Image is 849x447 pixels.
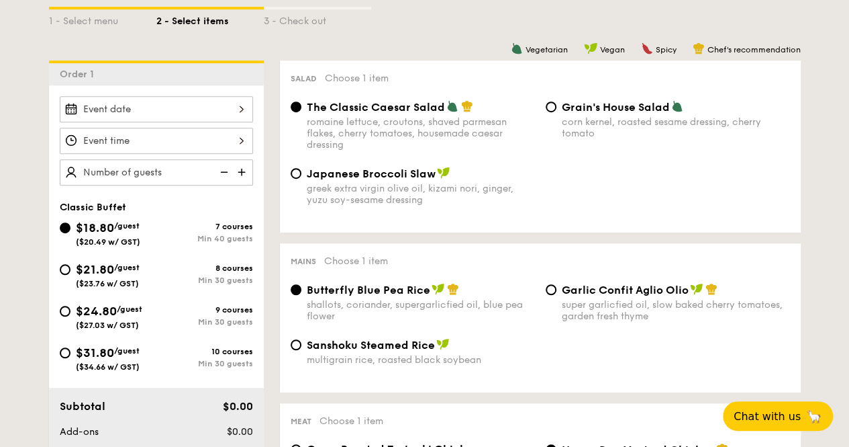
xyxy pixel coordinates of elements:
[76,262,114,277] span: $21.80
[546,284,556,295] input: Garlic Confit Aglio Oliosuper garlicfied oil, slow baked cherry tomatoes, garden fresh thyme
[60,348,70,358] input: $31.80/guest($34.66 w/ GST)10 coursesMin 30 guests
[60,264,70,275] input: $21.80/guest($23.76 w/ GST)8 coursesMin 30 guests
[734,410,801,423] span: Chat with us
[60,159,253,186] input: Number of guests
[291,417,311,426] span: Meat
[60,202,126,213] span: Classic Buffet
[307,101,445,114] span: The Classic Caesar Salad
[114,346,140,356] span: /guest
[117,304,142,314] span: /guest
[584,42,597,54] img: icon-vegan.f8ff3823.svg
[60,426,99,438] span: Add-ons
[76,304,117,319] span: $24.80
[432,283,445,295] img: icon-vegan.f8ff3823.svg
[307,354,535,366] div: multigrain rice, roasted black soybean
[60,69,99,80] span: Order 1
[656,45,677,54] span: Spicy
[291,74,317,83] span: Salad
[114,263,140,272] span: /guest
[291,284,301,295] input: Butterfly Blue Pea Riceshallots, coriander, supergarlicfied oil, blue pea flower
[49,9,156,28] div: 1 - Select menu
[60,96,253,122] input: Event date
[546,101,556,112] input: Grain's House Saladcorn kernel, roasted sesame dressing, cherry tomato
[436,338,450,350] img: icon-vegan.f8ff3823.svg
[671,100,683,112] img: icon-vegetarian.fe4039eb.svg
[307,116,535,151] div: romaine lettuce, croutons, shaved parmesan flakes, cherry tomatoes, housemade caesar dressing
[325,73,389,84] span: Choose 1 item
[76,346,114,360] span: $31.80
[264,9,371,28] div: 3 - Check out
[562,284,689,296] span: Garlic Confit Aglio Olio
[156,317,253,327] div: Min 30 guests
[233,159,253,185] img: icon-add.58712e84.svg
[307,339,435,352] span: Sanshoku Steamed Rice
[690,283,703,295] img: icon-vegan.f8ff3823.svg
[213,159,233,185] img: icon-reduce.1d2dbef1.svg
[156,234,253,243] div: Min 40 guests
[222,400,252,413] span: $0.00
[526,45,568,54] span: Vegetarian
[562,101,670,114] span: Grain's House Salad
[291,168,301,179] input: Japanese Broccoli Slawgreek extra virgin olive oil, kizami nori, ginger, yuzu soy-sesame dressing
[156,359,253,368] div: Min 30 guests
[461,100,473,112] img: icon-chef-hat.a58ddaea.svg
[307,183,535,206] div: greek extra virgin olive oil, kizami nori, ginger, yuzu soy-sesame dressing
[806,409,822,424] span: 🦙
[723,401,833,431] button: Chat with us🦙
[319,415,383,427] span: Choose 1 item
[156,305,253,315] div: 9 courses
[291,101,301,112] input: The Classic Caesar Saladromaine lettuce, croutons, shaved parmesan flakes, cherry tomatoes, house...
[76,362,140,372] span: ($34.66 w/ GST)
[60,306,70,317] input: $24.80/guest($27.03 w/ GST)9 coursesMin 30 guests
[705,283,717,295] img: icon-chef-hat.a58ddaea.svg
[511,42,523,54] img: icon-vegetarian.fe4039eb.svg
[60,128,253,154] input: Event time
[600,45,625,54] span: Vegan
[76,237,140,247] span: ($20.49 w/ GST)
[437,167,450,179] img: icon-vegan.f8ff3823.svg
[291,257,316,266] span: Mains
[76,279,139,288] span: ($23.76 w/ GST)
[156,222,253,231] div: 7 courses
[291,339,301,350] input: Sanshoku Steamed Ricemultigrain rice, roasted black soybean
[307,299,535,322] div: shallots, coriander, supergarlicfied oil, blue pea flower
[707,45,801,54] span: Chef's recommendation
[324,255,388,267] span: Choose 1 item
[226,426,252,438] span: $0.00
[156,263,253,273] div: 8 courses
[641,42,653,54] img: icon-spicy.37a8142b.svg
[156,9,264,28] div: 2 - Select items
[60,222,70,233] input: $18.80/guest($20.49 w/ GST)7 coursesMin 40 guests
[156,276,253,285] div: Min 30 guests
[446,100,458,112] img: icon-vegetarian.fe4039eb.svg
[562,299,790,322] div: super garlicfied oil, slow baked cherry tomatoes, garden fresh thyme
[76,220,114,235] span: $18.80
[114,221,140,231] span: /guest
[307,284,430,296] span: Butterfly Blue Pea Rice
[76,321,139,330] span: ($27.03 w/ GST)
[562,116,790,139] div: corn kernel, roasted sesame dressing, cherry tomato
[60,400,105,413] span: Subtotal
[307,167,436,180] span: Japanese Broccoli Slaw
[447,283,459,295] img: icon-chef-hat.a58ddaea.svg
[693,42,705,54] img: icon-chef-hat.a58ddaea.svg
[156,347,253,356] div: 10 courses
